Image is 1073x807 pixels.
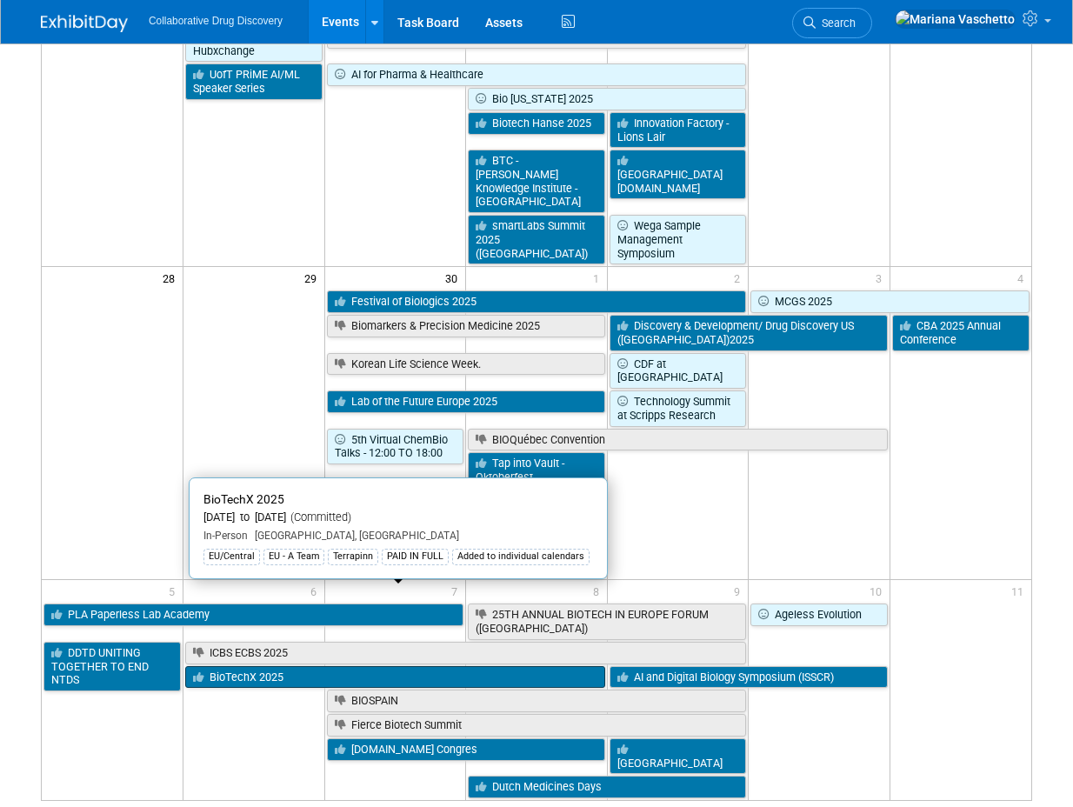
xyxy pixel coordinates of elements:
[1016,267,1031,289] span: 4
[750,604,888,626] a: Ageless Evolution
[468,112,605,135] a: Biotech Hanse 2025
[263,549,324,564] div: EU - A Team
[309,580,324,602] span: 6
[327,714,747,737] a: Fierce Biotech Summit
[1010,580,1031,602] span: 11
[203,492,284,506] span: BioTechX 2025
[468,88,746,110] a: Bio [US_STATE] 2025
[591,267,607,289] span: 1
[468,150,605,213] a: BTC - [PERSON_NAME] Knowledge Institute - [GEOGRAPHIC_DATA]
[610,315,888,350] a: Discovery & Development/ Drug Discovery US ([GEOGRAPHIC_DATA])2025
[610,215,747,264] a: Wega Sample Management Symposium
[610,150,747,199] a: [GEOGRAPHIC_DATA][DOMAIN_NAME]
[328,549,378,564] div: Terrapinn
[610,390,747,426] a: Technology Summit at Scripps Research
[185,63,323,99] a: UofT PRiME AI/ML Speaker Series
[452,549,590,564] div: Added to individual calendars
[468,215,605,264] a: smartLabs Summit 2025 ([GEOGRAPHIC_DATA])
[327,63,747,86] a: AI for Pharma & Healthcare
[286,510,351,524] span: (Committed)
[327,738,605,761] a: [DOMAIN_NAME] Congres
[468,604,746,639] a: 25TH ANNUAL BIOTECH IN EUROPE FORUM ([GEOGRAPHIC_DATA])
[327,290,747,313] a: Festival of Biologics 2025
[468,776,746,798] a: Dutch Medicines Days
[149,15,283,27] span: Collaborative Drug Discovery
[161,267,183,289] span: 28
[203,510,593,525] div: [DATE] to [DATE]
[610,738,747,774] a: [GEOGRAPHIC_DATA]
[895,10,1016,29] img: Mariana Vaschetto
[443,267,465,289] span: 30
[41,15,128,32] img: ExhibitDay
[327,353,605,376] a: Korean Life Science Week.
[450,580,465,602] span: 7
[185,666,605,689] a: BioTechX 2025
[874,267,890,289] span: 3
[816,17,856,30] span: Search
[382,549,449,564] div: PAID IN FULL
[327,315,605,337] a: Biomarkers & Precision Medicine 2025
[43,642,181,691] a: DDTD UNITING TOGETHER TO END NTDS
[750,290,1030,313] a: MCGS 2025
[892,315,1030,350] a: CBA 2025 Annual Conference
[203,549,260,564] div: EU/Central
[43,604,463,626] a: PLA Paperless Lab Academy
[327,690,747,712] a: BIOSPAIN
[327,429,464,464] a: 5th Virtual ChemBio Talks - 12:00 TO 18:00
[610,666,888,689] a: AI and Digital Biology Symposium (ISSCR)
[185,642,746,664] a: ICBS ECBS 2025
[468,429,888,451] a: BIOQuébec Convention
[203,530,248,542] span: In-Person
[610,353,747,389] a: CDF at [GEOGRAPHIC_DATA]
[792,8,872,38] a: Search
[591,580,607,602] span: 8
[868,580,890,602] span: 10
[732,267,748,289] span: 2
[167,580,183,602] span: 5
[732,580,748,602] span: 9
[610,112,747,148] a: Innovation Factory - Lions Lair
[248,530,459,542] span: [GEOGRAPHIC_DATA], [GEOGRAPHIC_DATA]
[303,267,324,289] span: 29
[327,390,605,413] a: Lab of the Future Europe 2025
